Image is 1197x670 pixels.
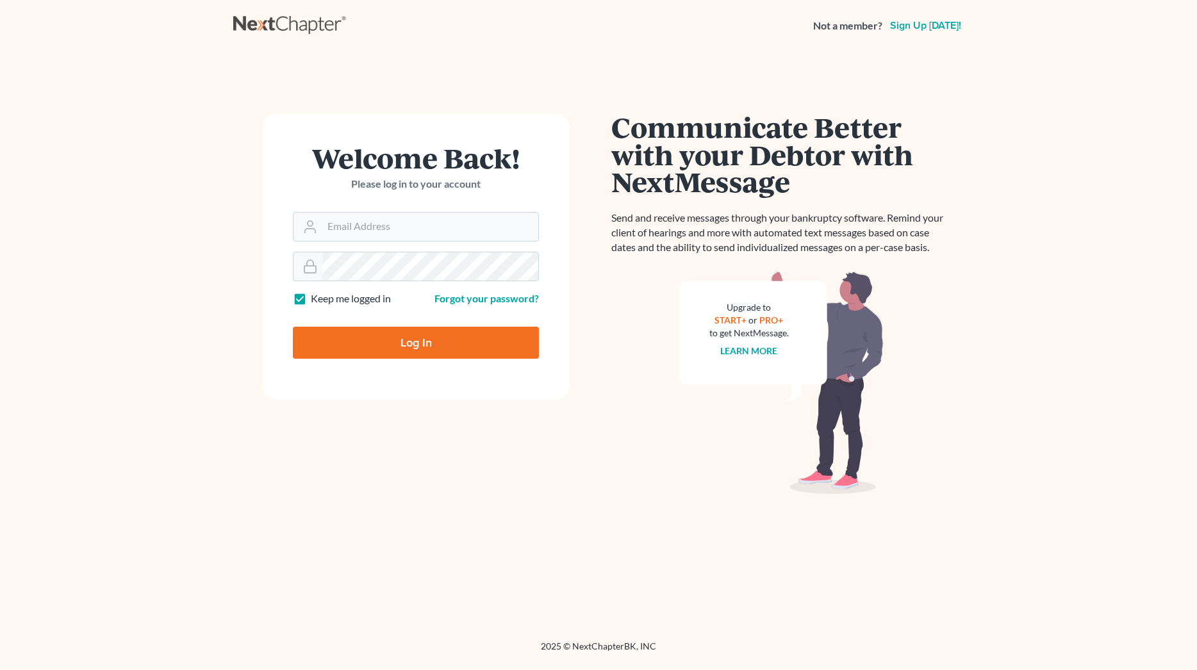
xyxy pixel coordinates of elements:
a: Forgot your password? [434,292,539,304]
h1: Welcome Back! [293,144,539,172]
a: Sign up [DATE]! [887,20,964,31]
a: PRO+ [760,315,784,325]
img: nextmessage_bg-59042aed3d76b12b5cd301f8e5b87938c9018125f34e5fa2b7a6b67550977c72.svg [679,270,884,494]
h1: Communicate Better with your Debtor with NextMessage [611,113,951,195]
strong: Not a member? [813,19,882,33]
span: or [749,315,758,325]
a: START+ [715,315,747,325]
p: Please log in to your account [293,177,539,192]
input: Log In [293,327,539,359]
div: Upgrade to [709,301,789,314]
a: Learn more [721,345,778,356]
div: 2025 © NextChapterBK, INC [233,640,964,663]
input: Email Address [322,213,538,241]
div: to get NextMessage. [709,327,789,339]
p: Send and receive messages through your bankruptcy software. Remind your client of hearings and mo... [611,211,951,255]
label: Keep me logged in [311,291,391,306]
